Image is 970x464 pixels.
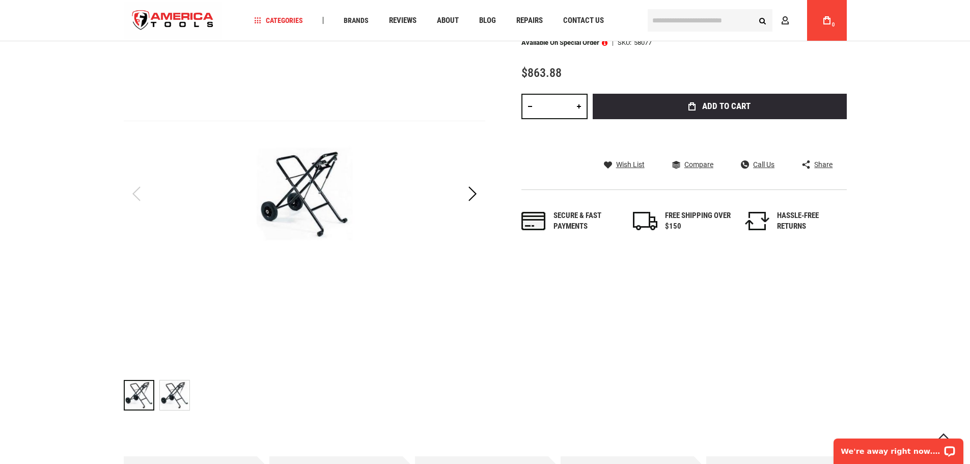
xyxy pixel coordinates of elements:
div: FREE SHIPPING OVER $150 [665,210,731,232]
a: Blog [475,14,501,28]
a: Call Us [741,160,774,169]
button: Add to Cart [593,94,847,119]
div: HASSLE-FREE RETURNS [777,210,843,232]
span: $863.88 [521,66,562,80]
div: 58077 [634,39,652,46]
img: RIDGID 58077 STAND, FOLDING 300C/1233 [160,380,189,410]
span: Brands [344,17,369,24]
img: payments [521,212,546,230]
div: Secure & fast payments [553,210,620,232]
button: Search [753,11,772,30]
a: Repairs [512,14,547,28]
span: About [437,17,459,24]
span: Add to Cart [702,102,751,111]
a: Contact Us [559,14,608,28]
img: returns [745,212,769,230]
span: Blog [479,17,496,24]
span: Reviews [389,17,417,24]
span: Call Us [753,161,774,168]
strong: SKU [618,39,634,46]
div: RIDGID 58077 STAND, FOLDING 300C/1233 [159,375,190,416]
iframe: Secure express checkout frame [591,122,849,126]
img: America Tools [124,2,223,40]
div: Next [460,13,485,375]
div: RIDGID 58077 STAND, FOLDING 300C/1233 [124,375,159,416]
img: RIDGID 58077 STAND, FOLDING 300C/1233 [124,13,485,375]
span: Compare [684,161,713,168]
a: Brands [339,14,373,28]
a: store logo [124,2,223,40]
img: shipping [633,212,657,230]
span: 0 [832,22,835,28]
a: Categories [250,14,308,28]
span: Share [814,161,833,168]
iframe: LiveChat chat widget [827,432,970,464]
p: Available on Special Order [521,39,607,46]
span: Repairs [516,17,543,24]
a: About [432,14,463,28]
span: Categories [254,17,303,24]
a: Wish List [604,160,645,169]
span: Wish List [616,161,645,168]
a: Reviews [384,14,421,28]
span: Contact Us [563,17,604,24]
a: Compare [672,160,713,169]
